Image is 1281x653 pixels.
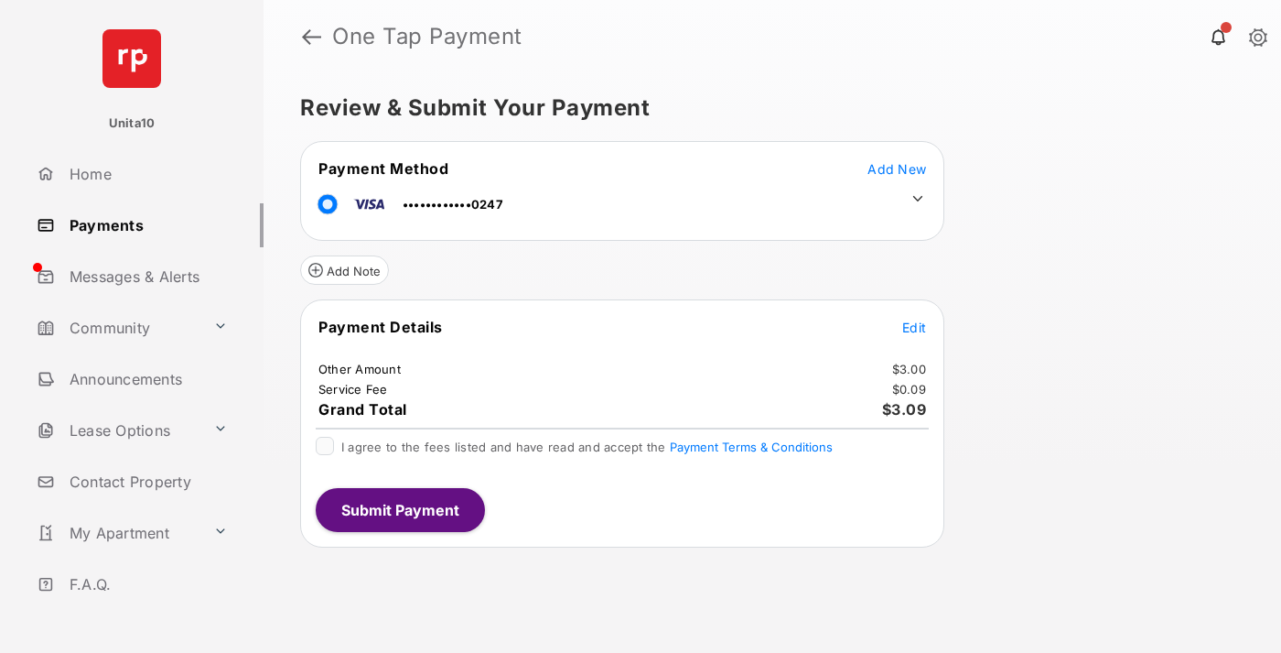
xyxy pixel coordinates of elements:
a: My Apartment [29,511,206,555]
span: Payment Method [318,159,448,178]
span: Add New [867,161,926,177]
button: Submit Payment [316,488,485,532]
a: Payments [29,203,264,247]
h5: Review & Submit Your Payment [300,97,1230,119]
button: I agree to the fees listed and have read and accept the [670,440,833,454]
a: Announcements [29,357,264,401]
button: Add Note [300,256,389,285]
a: Lease Options [29,408,206,452]
img: svg+xml;base64,PHN2ZyB4bWxucz0iaHR0cDovL3d3dy53My5vcmcvMjAwMC9zdmciIHdpZHRoPSI2NCIgaGVpZ2h0PSI2NC... [102,29,161,88]
span: $3.09 [882,400,927,419]
a: Contact Property [29,460,264,504]
strong: One Tap Payment [332,26,522,48]
button: Edit [902,318,926,336]
td: $3.00 [891,361,927,377]
a: Home [29,152,264,196]
button: Add New [867,159,926,178]
td: $0.09 [891,381,927,397]
span: I agree to the fees listed and have read and accept the [341,440,833,454]
span: Payment Details [318,318,443,336]
a: F.A.Q. [29,562,264,606]
p: Unita10 [109,114,156,133]
span: Grand Total [318,400,407,419]
a: Community [29,306,206,350]
span: Edit [902,320,926,335]
span: ••••••••••••0247 [403,197,503,212]
a: Messages & Alerts [29,255,264,299]
td: Other Amount [318,361,402,377]
td: Service Fee [318,381,389,397]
